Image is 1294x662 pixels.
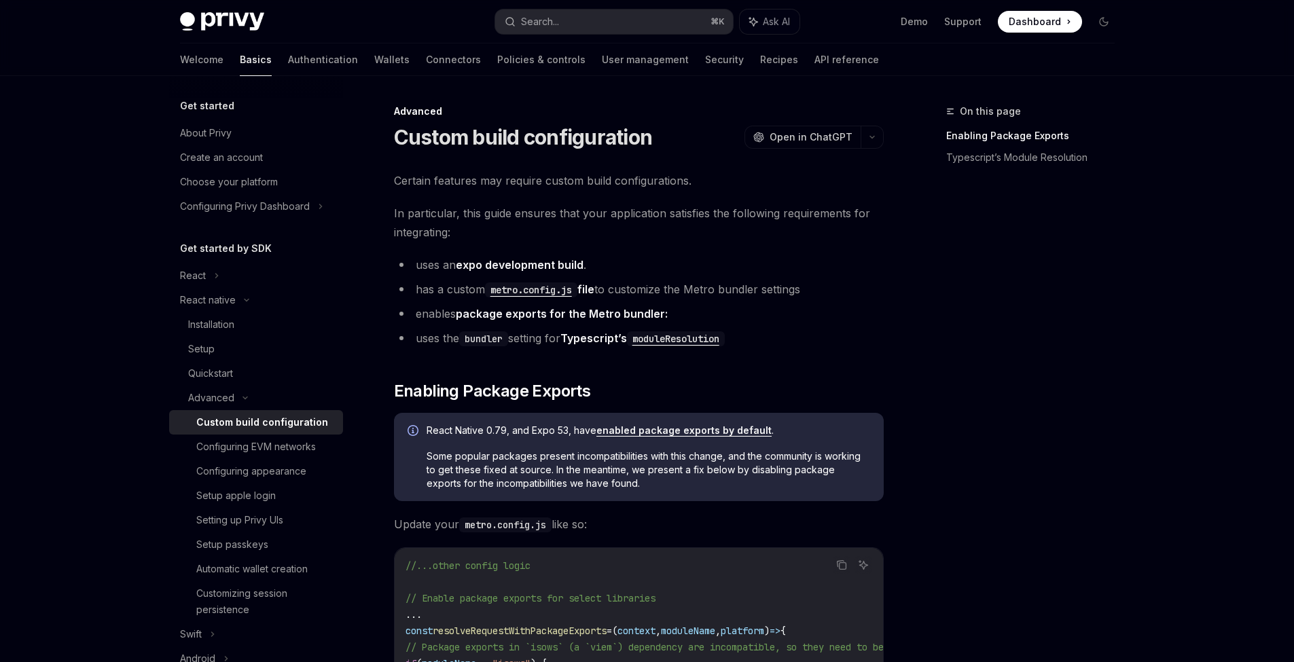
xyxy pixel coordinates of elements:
[495,10,733,34] button: Search...⌘K
[180,198,310,215] div: Configuring Privy Dashboard
[196,536,268,553] div: Setup passkeys
[764,625,770,637] span: )
[521,14,559,30] div: Search...
[612,625,617,637] span: (
[394,204,884,242] span: In particular, this guide ensures that your application satisfies the following requirements for ...
[288,43,358,76] a: Authentication
[374,43,410,76] a: Wallets
[180,125,232,141] div: About Privy
[560,331,725,345] a: Typescript’smoduleResolution
[763,15,790,29] span: Ask AI
[180,43,223,76] a: Welcome
[901,15,928,29] a: Demo
[196,585,335,618] div: Customizing session persistence
[188,390,234,406] div: Advanced
[406,559,531,572] span: //...other config logic
[607,625,612,637] span: =
[169,459,343,483] a: Configuring appearance
[655,625,661,637] span: ,
[855,556,872,574] button: Ask AI
[394,171,884,190] span: Certain features may require custom build configurations.
[459,517,552,532] code: metro.config.js
[946,147,1126,168] a: Typescript’s Module Resolution
[770,130,852,144] span: Open in ChatGPT
[661,625,715,637] span: moduleName
[1093,11,1115,33] button: Toggle dark mode
[617,625,655,637] span: context
[711,16,725,27] span: ⌘ K
[169,361,343,386] a: Quickstart
[188,341,215,357] div: Setup
[433,625,607,637] span: resolveRequestWithPackageExports
[394,304,884,323] li: enables
[770,625,780,637] span: =>
[406,592,655,604] span: // Enable package exports for select libraries
[459,331,508,346] code: bundler
[180,174,278,190] div: Choose your platform
[394,380,591,402] span: Enabling Package Exports
[946,125,1126,147] a: Enabling Package Exports
[1009,15,1061,29] span: Dashboard
[394,105,884,118] div: Advanced
[456,307,668,321] a: package exports for the Metro bundler:
[180,149,263,166] div: Create an account
[715,625,721,637] span: ,
[196,463,306,479] div: Configuring appearance
[188,365,233,382] div: Quickstart
[240,43,272,76] a: Basics
[180,268,206,284] div: React
[744,126,861,149] button: Open in ChatGPT
[169,410,343,435] a: Custom build configuration
[180,292,236,308] div: React native
[180,626,202,642] div: Swift
[169,581,343,622] a: Customizing session persistence
[485,282,577,297] code: metro.config.js
[627,331,725,346] code: moduleResolution
[188,316,234,333] div: Installation
[169,170,343,194] a: Choose your platform
[602,43,689,76] a: User management
[394,255,884,274] li: uses an .
[944,15,982,29] a: Support
[169,121,343,145] a: About Privy
[426,43,481,76] a: Connectors
[196,561,308,577] div: Automatic wallet creation
[394,515,884,534] span: Update your like so:
[180,98,234,114] h5: Get started
[406,608,422,621] span: ...
[394,329,884,348] li: uses the setting for
[456,258,583,272] a: expo development build
[406,641,933,653] span: // Package exports in `isows` (a `viem`) dependency are incompatible, so they need to be disabled
[180,12,264,31] img: dark logo
[196,512,283,528] div: Setting up Privy UIs
[497,43,586,76] a: Policies & controls
[705,43,744,76] a: Security
[169,557,343,581] a: Automatic wallet creation
[406,625,433,637] span: const
[169,145,343,170] a: Create an account
[485,282,594,296] a: metro.config.jsfile
[394,125,653,149] h1: Custom build configuration
[408,425,421,439] svg: Info
[169,435,343,459] a: Configuring EVM networks
[760,43,798,76] a: Recipes
[394,280,884,299] li: has a custom to customize the Metro bundler settings
[427,449,870,490] span: Some popular packages present incompatibilities with this change, and the community is working to...
[833,556,850,574] button: Copy the contents from the code block
[196,439,316,455] div: Configuring EVM networks
[998,11,1082,33] a: Dashboard
[169,483,343,508] a: Setup apple login
[169,312,343,337] a: Installation
[596,424,772,437] a: enabled package exports by default
[780,625,786,637] span: {
[169,508,343,532] a: Setting up Privy UIs
[180,240,272,257] h5: Get started by SDK
[196,414,328,430] div: Custom build configuration
[196,488,276,504] div: Setup apple login
[169,532,343,557] a: Setup passkeys
[169,337,343,361] a: Setup
[960,103,1021,119] span: On this page
[427,424,870,437] span: React Native 0.79, and Expo 53, have .
[814,43,879,76] a: API reference
[721,625,764,637] span: platform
